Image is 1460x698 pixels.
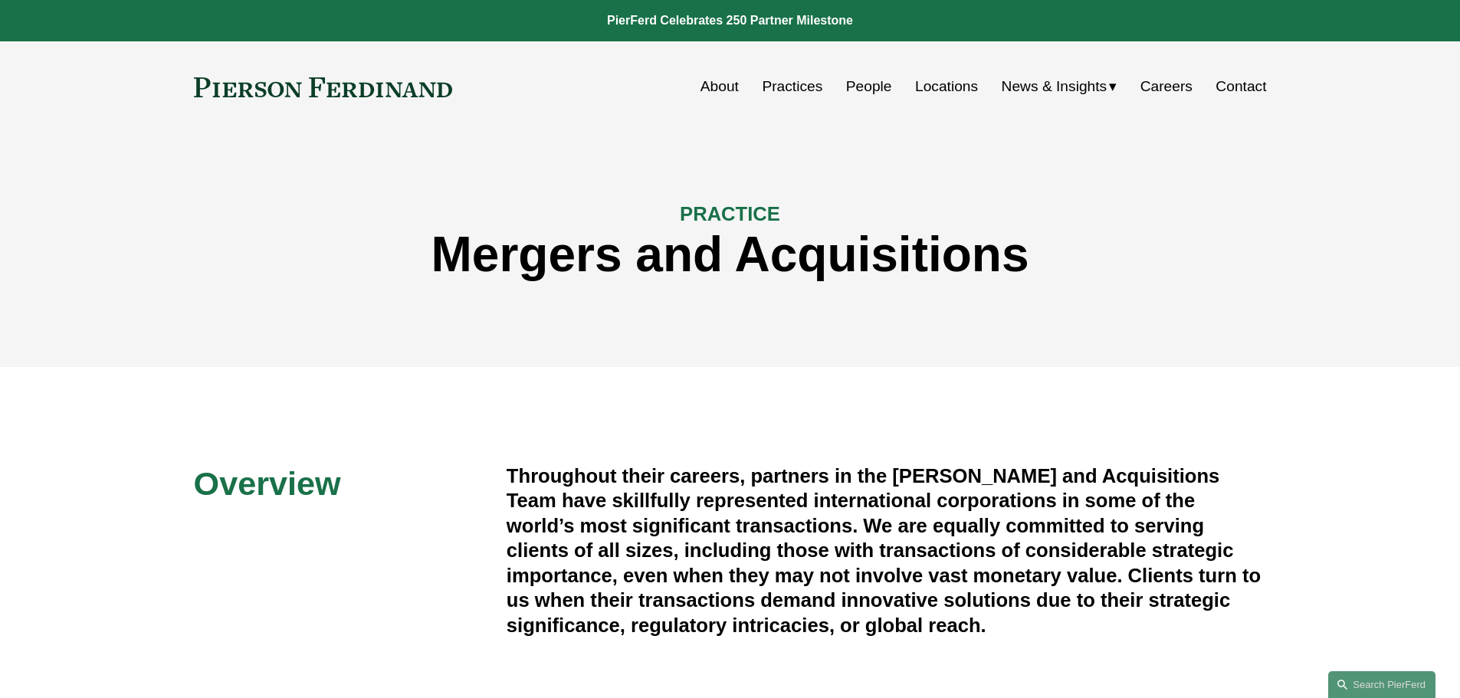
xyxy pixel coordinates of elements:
[1216,72,1266,101] a: Contact
[700,72,739,101] a: About
[846,72,892,101] a: People
[1002,74,1107,100] span: News & Insights
[915,72,978,101] a: Locations
[1328,671,1435,698] a: Search this site
[1140,72,1193,101] a: Careers
[1002,72,1117,101] a: folder dropdown
[762,72,822,101] a: Practices
[507,464,1267,637] h4: Throughout their careers, partners in the [PERSON_NAME] and Acquisitions Team have skillfully rep...
[194,227,1267,283] h1: Mergers and Acquisitions
[680,203,780,224] span: PRACTICE
[194,465,341,502] span: Overview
